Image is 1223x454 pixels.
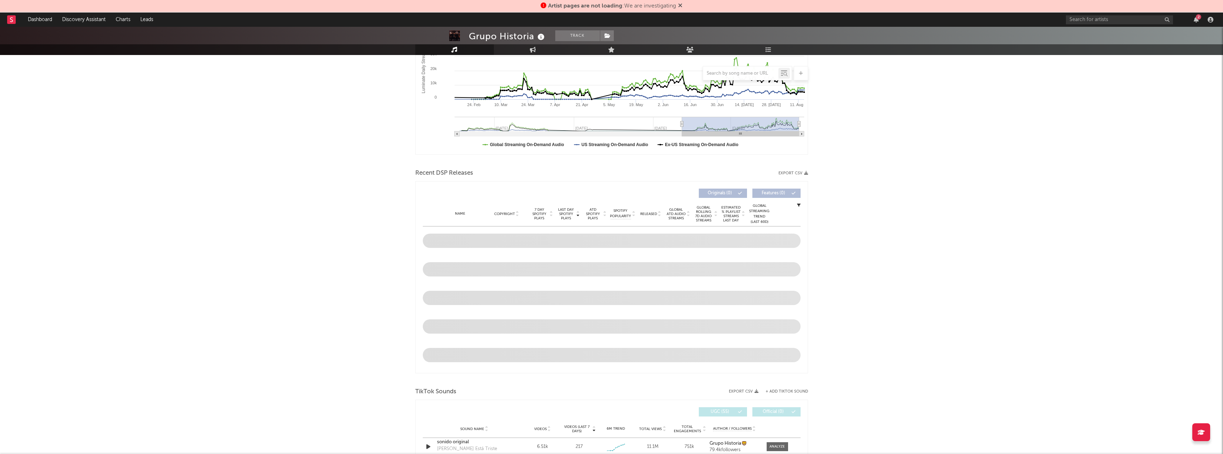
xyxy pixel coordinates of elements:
text: Ex-US Streaming On-Demand Audio [665,142,738,147]
button: Export CSV [729,389,758,394]
a: Grupo Historia🦁 [710,441,759,446]
span: Videos (last 7 days) [562,425,591,433]
text: 5. May [603,103,615,107]
text: 30. Jun [711,103,723,107]
a: Leads [135,13,158,27]
button: Official(0) [752,407,801,416]
span: Sound Name [460,427,484,431]
span: Released [640,212,657,216]
svg: Luminate Daily Consumption [416,11,808,154]
text: 7. Apr [550,103,560,107]
a: sonido original [437,439,512,446]
span: Recent DSP Releases [415,169,473,178]
span: Author / Followers [713,426,752,431]
div: 2 [1196,14,1201,20]
span: Videos [534,427,547,431]
span: : We are investigating [548,3,676,9]
span: Spotify Popularity [610,208,631,219]
button: Track [555,30,600,41]
text: 10k [430,81,437,85]
div: 217 [576,443,583,450]
span: Originals ( 0 ) [703,191,736,195]
button: Features(0) [752,189,801,198]
span: Total Views [639,427,662,431]
div: Grupo Historia [469,30,546,42]
text: 14. [DATE] [735,103,753,107]
span: Global ATD Audio Streams [666,208,686,220]
span: Official ( 0 ) [757,410,790,414]
button: + Add TikTok Sound [758,390,808,394]
strong: Grupo Historia🦁 [710,441,747,446]
button: Originals(0) [699,189,747,198]
text: 19. May [629,103,643,107]
div: 11.1M [636,443,669,450]
div: [PERSON_NAME] Está Triste [437,445,497,453]
span: TikTok Sounds [415,388,456,396]
text: 0 [434,95,436,99]
text: 2. Jun [658,103,668,107]
span: ATD Spotify Plays [583,208,602,220]
a: Dashboard [23,13,57,27]
input: Search by song name or URL [703,71,778,76]
span: Global Rolling 7D Audio Streams [694,205,713,223]
text: 21. Apr [576,103,588,107]
span: Artist pages are not loading [548,3,622,9]
span: Last Day Spotify Plays [557,208,576,220]
button: UGC(55) [699,407,747,416]
div: 751k [673,443,706,450]
div: 6.51k [526,443,559,450]
span: Dismiss [678,3,682,9]
button: 2 [1194,17,1199,23]
input: Search for artists [1066,15,1173,24]
div: Name [437,211,484,216]
div: Global Streaming Trend (Last 60D) [749,203,770,225]
div: 79.4k followers [710,448,759,453]
button: Export CSV [778,171,808,175]
span: Features ( 0 ) [757,191,790,195]
text: US Streaming On-Demand Audio [581,142,648,147]
span: Copyright [494,212,515,216]
span: 7 Day Spotify Plays [530,208,549,220]
a: Discovery Assistant [57,13,111,27]
text: 16. Jun [683,103,696,107]
text: 24. Mar [521,103,535,107]
span: UGC ( 55 ) [703,410,736,414]
text: 10. Mar [494,103,508,107]
text: 24. Feb [467,103,480,107]
text: 28. [DATE] [762,103,781,107]
button: + Add TikTok Sound [766,390,808,394]
span: Total Engagements [673,425,702,433]
text: Global Streaming On-Demand Audio [490,142,564,147]
div: 6M Trend [599,426,632,431]
text: 11. Aug [790,103,803,107]
text: Luminate Daily Streams [421,48,426,93]
span: Estimated % Playlist Streams Last Day [721,205,741,223]
a: Charts [111,13,135,27]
